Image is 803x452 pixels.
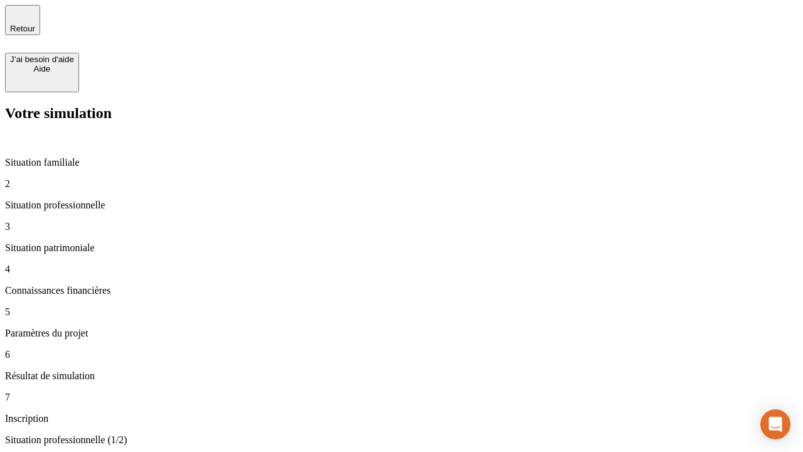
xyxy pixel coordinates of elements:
p: Situation professionnelle [5,200,798,211]
div: J’ai besoin d'aide [10,55,74,64]
p: 2 [5,178,798,190]
button: J’ai besoin d'aideAide [5,53,79,92]
div: Open Intercom Messenger [760,409,790,439]
h2: Votre simulation [5,105,798,122]
p: Situation professionnelle (1/2) [5,434,798,446]
p: Inscription [5,413,798,424]
p: Situation familiale [5,157,798,168]
p: Situation patrimoniale [5,242,798,254]
button: Retour [5,5,40,35]
p: 7 [5,392,798,403]
p: 5 [5,306,798,318]
p: 3 [5,221,798,232]
p: Résultat de simulation [5,370,798,382]
p: Paramètres du projet [5,328,798,339]
p: 4 [5,264,798,275]
p: 6 [5,349,798,360]
div: Aide [10,64,74,73]
span: Retour [10,24,35,33]
p: Connaissances financières [5,285,798,296]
